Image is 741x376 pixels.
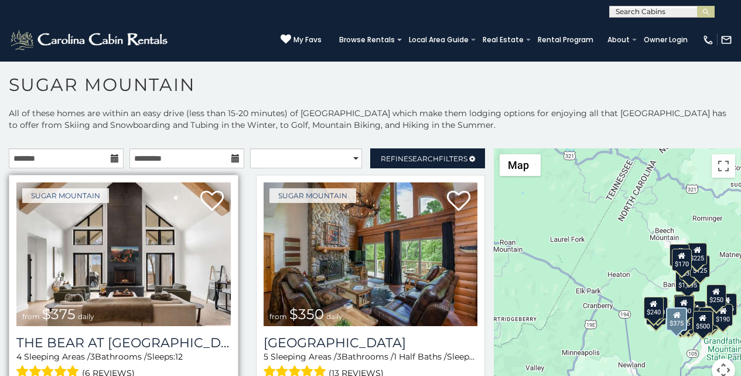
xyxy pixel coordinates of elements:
a: Owner Login [638,32,694,48]
a: Browse Rentals [333,32,401,48]
span: 3 [337,351,342,362]
a: Add to favorites [200,189,224,214]
button: Change map style [500,154,541,176]
button: Toggle fullscreen view [712,154,735,178]
a: Real Estate [477,32,530,48]
a: Rental Program [532,32,599,48]
a: Add to favorites [447,189,470,214]
div: $240 [644,297,664,319]
div: $240 [670,244,689,266]
a: The Bear At [GEOGRAPHIC_DATA] [16,335,231,351]
img: mail-regular-white.png [720,34,732,46]
a: My Favs [281,34,322,46]
span: 12 [475,351,483,362]
span: 4 [16,351,22,362]
a: Grouse Moor Lodge from $350 daily [264,182,478,326]
div: $300 [674,296,694,318]
img: White-1-2.png [9,28,171,52]
span: 3 [90,351,95,362]
a: [GEOGRAPHIC_DATA] [264,335,478,351]
div: $250 [706,284,726,307]
div: $500 [693,311,713,333]
img: phone-regular-white.png [702,34,714,46]
div: $1,095 [675,270,700,292]
span: from [22,312,40,321]
div: $170 [672,249,692,271]
span: 5 [264,351,268,362]
span: Search [408,154,439,163]
div: $200 [686,301,706,323]
h3: The Bear At Sugar Mountain [16,335,231,351]
div: $225 [687,243,707,265]
span: from [269,312,287,321]
a: RefineSearchFilters [370,148,485,168]
span: $350 [289,306,324,323]
span: daily [326,312,343,321]
img: Grouse Moor Lodge [264,182,478,326]
span: Refine Filters [381,154,467,163]
span: 1 Half Baths / [394,351,447,362]
div: $375 [667,307,688,331]
a: Sugar Mountain [269,188,356,203]
div: $190 [674,294,694,317]
span: $375 [42,306,76,323]
div: $195 [699,307,719,330]
a: Local Area Guide [403,32,474,48]
a: About [602,32,636,48]
h3: Grouse Moor Lodge [264,335,478,351]
img: The Bear At Sugar Mountain [16,182,231,326]
a: Sugar Mountain [22,188,109,203]
span: My Favs [293,35,322,45]
a: The Bear At Sugar Mountain from $375 daily [16,182,231,326]
div: $125 [690,255,710,277]
span: Map [508,159,529,171]
div: $155 [717,293,737,316]
div: $190 [713,304,733,326]
span: daily [78,312,94,321]
span: 12 [175,351,183,362]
